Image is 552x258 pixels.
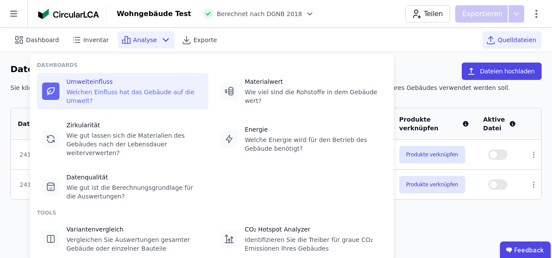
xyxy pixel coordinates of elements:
div: Wie viel sind die Rohstoffe in dem Gebäude wert? [245,88,381,105]
div: Identifizieren Sie die Treiber für graue CO₂ Emissionen Ihres Gebäudes [245,235,381,253]
div: Energie [245,125,381,134]
div: Welchen Einfluss hat das Gebäude auf die Umwelt? [66,88,203,105]
span: Exporte [194,36,217,44]
div: Materialwert [245,77,381,86]
div: Wie gut lassen sich die Materialien des Gebäudes nach der Lebensdauer weiterverwerten? [66,131,203,157]
span: Quelldateien [498,36,536,44]
span: Berechnet nach DGNB 2018 [217,10,302,18]
div: Zirkularität [66,121,203,129]
div: CO₂ Hotspot Analyzer [245,225,381,234]
div: Vergleichen Sie Auswertungen gesamter Gebäude oder einzelner Bauteile [66,235,203,253]
div: Aktive Datei [483,115,516,132]
div: Dateiname [18,119,107,128]
div: Welche Energie wird für den Betrieb des Gebäude benötigt? [245,136,381,153]
div: Wie gut ist die Berechnungsgrundlage für die Auswertungen? [66,183,203,201]
div: Produkte verknüpfen [399,115,469,132]
div: Datenqualität [66,173,203,182]
img: Concular [38,9,99,19]
div: Variantenvergleich [66,225,203,234]
button: Teilen [405,5,450,23]
div: Wohngebäude Test [117,9,191,19]
div: Umwelteinfluss [66,77,203,86]
div: TOOLS [37,209,387,216]
p: Exportieren [462,9,504,19]
div: DASHBOARDS [37,62,387,69]
span: Dashboard [26,36,59,44]
span: Analyse [133,36,157,44]
span: Inventar [83,36,109,44]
